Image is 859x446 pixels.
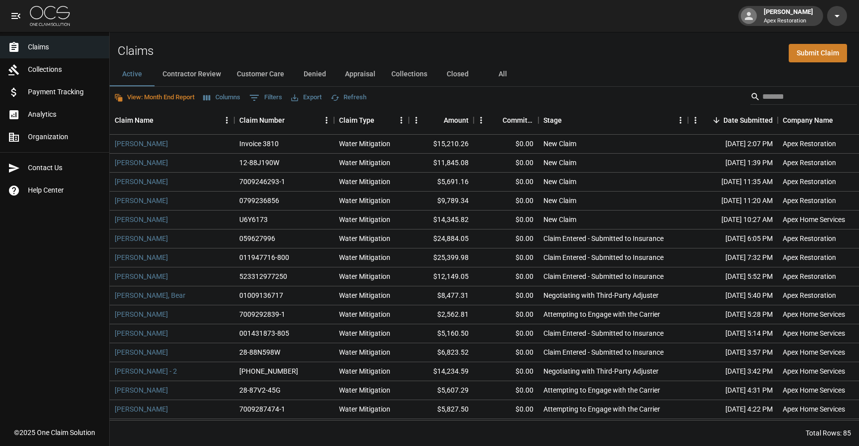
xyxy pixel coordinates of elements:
div: Water Mitigation [339,196,390,206]
button: Select columns [201,90,243,105]
button: Menu [219,113,234,128]
div: 7009246293-1 [239,177,285,187]
button: Menu [394,113,409,128]
div: $0.00 [474,419,538,438]
span: Organization [28,132,101,142]
button: Export [289,90,324,105]
div: Water Mitigation [339,271,390,281]
button: Sort [285,113,299,127]
div: Claim Entered - Submitted to Insurance [543,347,664,357]
div: Apex Home Services [783,309,845,319]
button: Denied [292,62,337,86]
span: Payment Tracking [28,87,101,97]
a: [PERSON_NAME] [115,158,168,168]
div: Claim Type [339,106,374,134]
div: $25,399.98 [409,248,474,267]
div: Apex Restoration [783,158,836,168]
div: 28-88N598W [239,347,280,357]
a: [PERSON_NAME] [115,404,168,414]
div: $24,884.05 [409,229,474,248]
div: [DATE] 2:07 PM [688,135,778,154]
div: $0.00 [474,286,538,305]
button: Menu [409,113,424,128]
h2: Claims [118,44,154,58]
button: Collections [383,62,435,86]
div: Negotiating with Third-Party Adjuster [543,290,659,300]
div: Apex Restoration [783,139,836,149]
div: [DATE] 3:57 PM [688,343,778,362]
div: $0.00 [474,248,538,267]
div: Water Mitigation [339,158,390,168]
div: $0.00 [474,173,538,192]
span: Collections [28,64,101,75]
div: © 2025 One Claim Solution [14,428,95,438]
div: $0.00 [474,229,538,248]
div: New Claim [543,177,576,187]
button: Sort [833,113,847,127]
div: dynamic tabs [110,62,859,86]
div: $14,234.59 [409,362,474,381]
div: [PERSON_NAME] [760,7,817,25]
a: [PERSON_NAME] - 2 [115,366,177,376]
div: [DATE] 10:27 AM [688,211,778,229]
div: $5,691.16 [409,173,474,192]
a: [PERSON_NAME] [115,347,168,357]
div: Claim Type [334,106,409,134]
button: Menu [673,113,688,128]
div: Water Mitigation [339,215,390,224]
div: New Claim [543,215,576,224]
div: [DATE] 5:40 PM [688,286,778,305]
div: $14,345.82 [409,211,474,229]
div: New Claim [543,196,576,206]
div: Water Mitigation [339,404,390,414]
div: $0.00 [474,343,538,362]
div: Date Submitted [688,106,778,134]
button: Customer Care [229,62,292,86]
div: [DATE] 7:32 PM [688,248,778,267]
div: 12-88J190W [239,158,279,168]
a: [PERSON_NAME] [115,233,168,243]
button: All [480,62,525,86]
div: Apex Restoration [783,196,836,206]
div: 523312977250 [239,271,287,281]
button: Appraisal [337,62,383,86]
div: [DATE] 4:31 PM [688,381,778,400]
div: Claim Number [239,106,285,134]
button: open drawer [6,6,26,26]
div: Apex Restoration [783,271,836,281]
p: Apex Restoration [764,17,813,25]
span: Contact Us [28,163,101,173]
div: $0.00 [474,135,538,154]
div: Stage [543,106,562,134]
div: $5,160.50 [409,324,474,343]
a: Submit Claim [789,44,847,62]
div: $0.00 [474,381,538,400]
div: 7009292839-1 [239,309,285,319]
div: $0.00 [474,211,538,229]
div: $15,210.26 [409,135,474,154]
a: [PERSON_NAME] [115,252,168,262]
div: Amount [409,106,474,134]
div: Attempting to Engage with the Carrier [543,309,660,319]
div: Claim Name [110,106,234,134]
div: Apex Home Services [783,385,845,395]
button: Refresh [328,90,369,105]
div: Claim Number [234,106,334,134]
div: Water Mitigation [339,328,390,338]
div: 01-009-123744 [239,366,298,376]
button: Menu [474,113,489,128]
div: $9,789.34 [409,192,474,211]
button: Contractor Review [155,62,229,86]
div: Date Submitted [723,106,773,134]
div: Claim Entered - Submitted to Insurance [543,271,664,281]
a: [PERSON_NAME] [115,196,168,206]
div: Water Mitigation [339,177,390,187]
div: Water Mitigation [339,366,390,376]
div: [DATE] 5:14 PM [688,324,778,343]
div: Apex Home Services [783,347,845,357]
a: [PERSON_NAME] [115,215,168,224]
div: [DATE] 3:42 PM [688,362,778,381]
div: 011947716-800 [239,252,289,262]
div: Apex Restoration [783,233,836,243]
a: [PERSON_NAME] [115,309,168,319]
